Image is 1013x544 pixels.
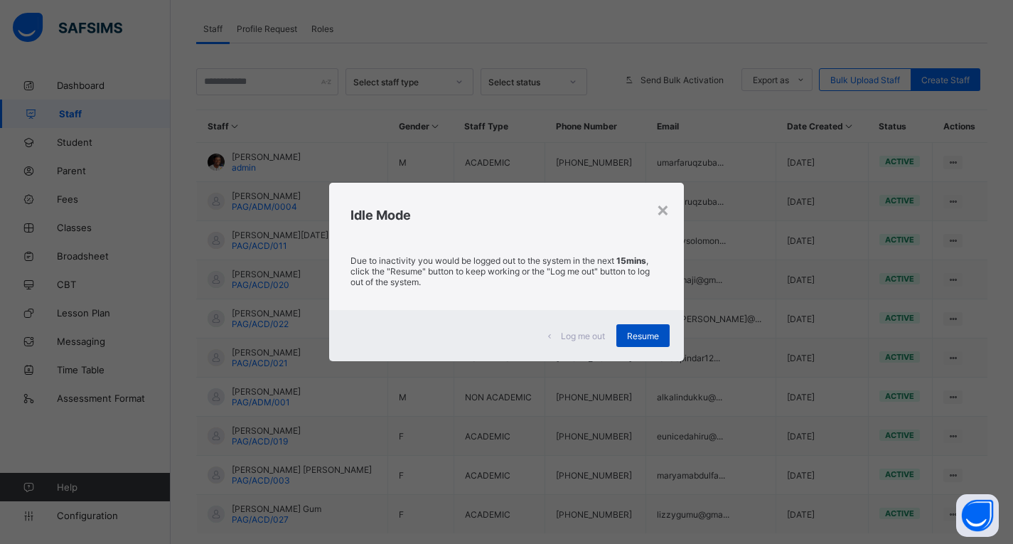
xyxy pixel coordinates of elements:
[350,255,663,287] p: Due to inactivity you would be logged out to the system in the next , click the "Resume" button t...
[627,331,659,341] span: Resume
[350,208,663,223] h2: Idle Mode
[561,331,605,341] span: Log me out
[656,197,670,221] div: ×
[616,255,646,266] strong: 15mins
[956,494,999,537] button: Open asap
